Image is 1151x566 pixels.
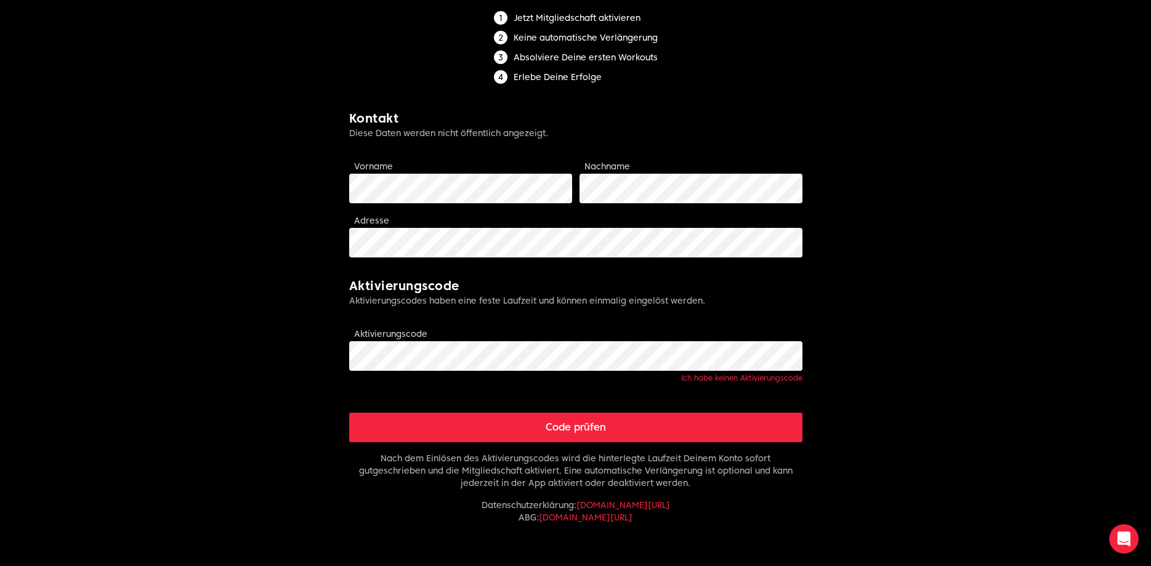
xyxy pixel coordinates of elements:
[576,500,670,510] a: [DOMAIN_NAME][URL]
[349,294,802,307] p: Aktivierungscodes haben eine feste Laufzeit und können einmalig eingelöst werden.
[349,452,802,489] p: Nach dem Einlösen des Aktivierungscodes wird die hinterlegte Laufzeit Deinem Konto sofort gutgesc...
[494,11,658,25] li: Jetzt Mitgliedschaft aktivieren
[349,127,802,139] p: Diese Daten werden nicht öffentlich angezeigt.
[349,499,802,524] p: Datenschutzerklärung : ABG :
[354,329,427,339] label: Aktivierungscode
[584,161,630,171] label: Nachname
[349,277,802,294] h2: Aktivierungscode
[494,51,658,64] li: Absolviere Deine ersten Workouts
[681,373,802,382] a: Ich habe keinen Aktivierungscode
[349,413,802,442] button: Code prüfen
[349,110,802,127] h2: Kontakt
[494,70,658,84] li: Erlebe Deine Erfolge
[494,31,658,44] li: Keine automatische Verlängerung
[354,161,393,171] label: Vorname
[539,512,632,522] a: [DOMAIN_NAME][URL]
[1109,524,1139,554] iframe: Intercom live chat
[354,216,389,225] label: Adresse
